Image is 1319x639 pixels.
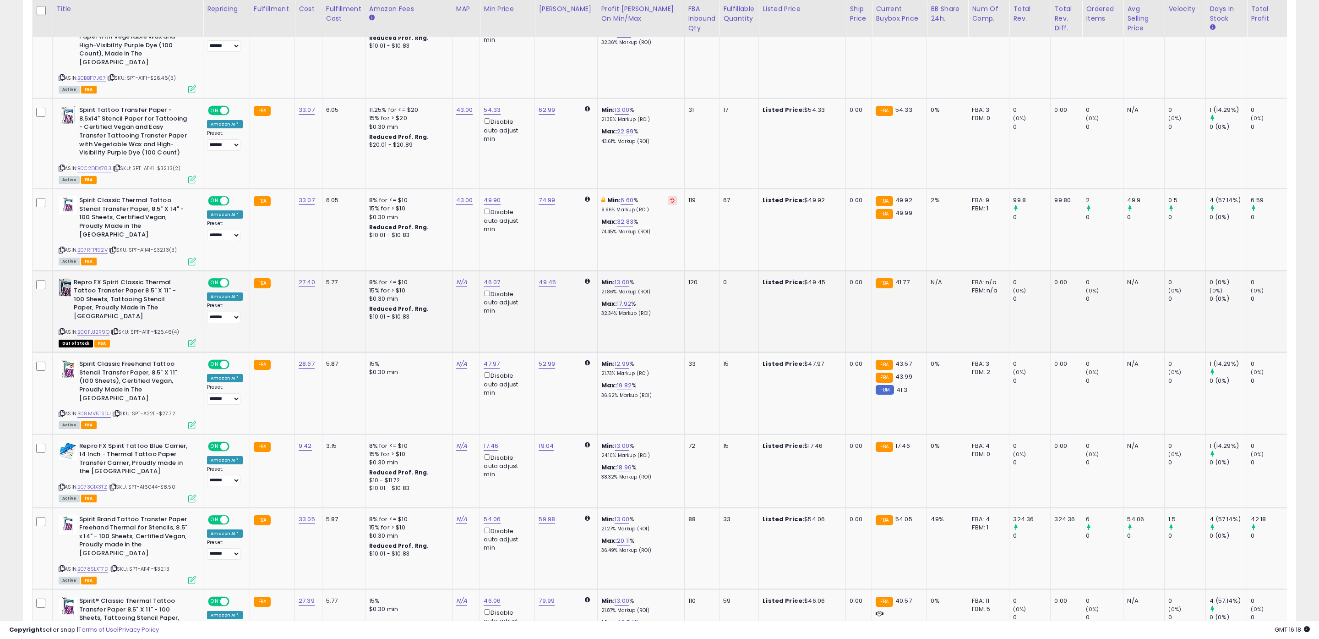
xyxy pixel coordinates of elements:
span: | SKU: SPT-A1141-$32.13(2) [113,165,180,172]
span: | SKU: SPT-A2211-$27.72 [112,410,175,417]
div: % [601,29,677,46]
span: 17.46 [895,441,910,450]
div: 67 [723,196,752,204]
span: 54.33 [895,105,912,114]
a: B00FJJ2R9O [77,328,109,336]
div: ASIN: [59,442,196,501]
span: FBA [94,340,110,347]
span: OFF [228,107,243,115]
b: Min: [601,441,615,450]
div: Cost [299,4,318,14]
small: FBA [876,360,893,370]
span: All listings currently available for purchase on Amazon [59,258,80,265]
div: 119 [688,196,713,204]
div: 0 [1251,278,1288,286]
a: 22.89 [617,127,633,136]
div: Avg Selling Price [1127,4,1161,33]
div: Preset: [207,32,243,52]
div: 0.00 [1054,278,1075,286]
div: 0.00 [850,360,865,368]
p: 43.61% Markup (ROI) [601,138,677,145]
div: Min Price [484,4,531,14]
div: N/A [1127,106,1157,114]
a: 13.00 [615,105,629,115]
div: 0 [1168,295,1205,303]
span: FBA [81,421,97,429]
div: Fulfillment Cost [326,4,361,23]
b: Max: [601,381,617,390]
div: Preset: [207,303,243,323]
b: Reduced Prof. Rng. [369,305,429,313]
b: Spirit® Tattoo Transfer Paper - A4-Size Stencil Paper for Tattooing - Certified Vegan and Easy Tr... [79,7,191,69]
div: 0% [931,106,961,114]
div: 0 [1013,213,1050,221]
p: 36.62% Markup (ROI) [601,392,677,399]
div: 0.00 [850,106,865,114]
div: 0% [931,360,961,368]
a: 79.99 [539,596,555,606]
div: Current Buybox Price [876,4,923,23]
div: Disable auto adjust min [484,289,528,315]
p: 21.35% Markup (ROI) [601,116,677,123]
small: FBA [254,278,271,288]
div: 0 [1251,295,1288,303]
b: Spirit Classic Thermal Tattoo Stencil Transfer Paper, 8.5" X 14" - 100 Sheets, Certified Vegan, P... [79,196,191,241]
small: (0%) [1013,369,1026,376]
div: Title [56,4,199,14]
div: [PERSON_NAME] [539,4,593,14]
div: 0 (0%) [1210,377,1247,385]
div: 0 [1127,213,1164,221]
div: Total Profit [1251,4,1284,23]
div: 0 [1251,123,1288,131]
div: % [601,127,677,144]
a: N/A [456,596,467,606]
div: 0 (0%) [1210,278,1247,286]
span: All listings currently available for purchase on Amazon [59,421,80,429]
div: $49.92 [763,196,839,204]
div: 0.00 [1054,360,1075,368]
div: 0 [1168,377,1205,385]
small: (0%) [1168,287,1181,294]
div: 17 [723,106,752,114]
small: FBA [876,196,893,206]
div: 15 [723,360,752,368]
a: 20.11 [617,536,630,545]
small: (0%) [1086,287,1099,294]
div: 0 [1086,213,1123,221]
b: Reduced Prof. Rng. [369,133,429,141]
div: 0 [1013,295,1050,303]
a: 18.96 [617,463,632,472]
img: 41nhfGzSmpL._SL40_.jpg [59,515,77,534]
div: ASIN: [59,106,196,182]
img: 51Um3TnfUYL._SL40_.jpg [59,106,77,124]
span: FBA [81,258,97,265]
div: Listed Price [763,4,842,14]
div: BB Share 24h. [931,4,964,23]
div: 2% [931,196,961,204]
div: FBA: 3 [972,106,1002,114]
a: 13.00 [615,596,629,606]
a: 13.00 [615,441,629,451]
a: 59.98 [539,515,555,524]
a: Terms of Use [78,625,117,634]
div: 0 [1168,106,1205,114]
div: $47.97 [763,360,839,368]
div: FBM: 1 [972,204,1002,213]
small: (0%) [1168,369,1181,376]
div: 1 (14.29%) [1210,106,1247,114]
span: ON [209,361,220,369]
b: Repro FX Spirit Tattoo Blue Carrier, 14 Inch - Thermal Tattoo Paper Transfer Carrier, Proudly mad... [79,442,191,478]
a: 12.99 [615,359,629,369]
div: Amazon AI * [207,120,243,128]
div: ASIN: [59,360,196,428]
a: 17.46 [484,441,498,451]
div: 0 [1013,106,1050,114]
div: 99.8 [1013,196,1050,204]
div: 5.77 [326,278,358,286]
div: 6.05 [326,196,358,204]
div: FBM: 0 [972,114,1002,122]
div: Preset: [207,220,243,241]
small: (0%) [1086,115,1099,122]
div: MAP [456,4,476,14]
small: FBA [876,106,893,116]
